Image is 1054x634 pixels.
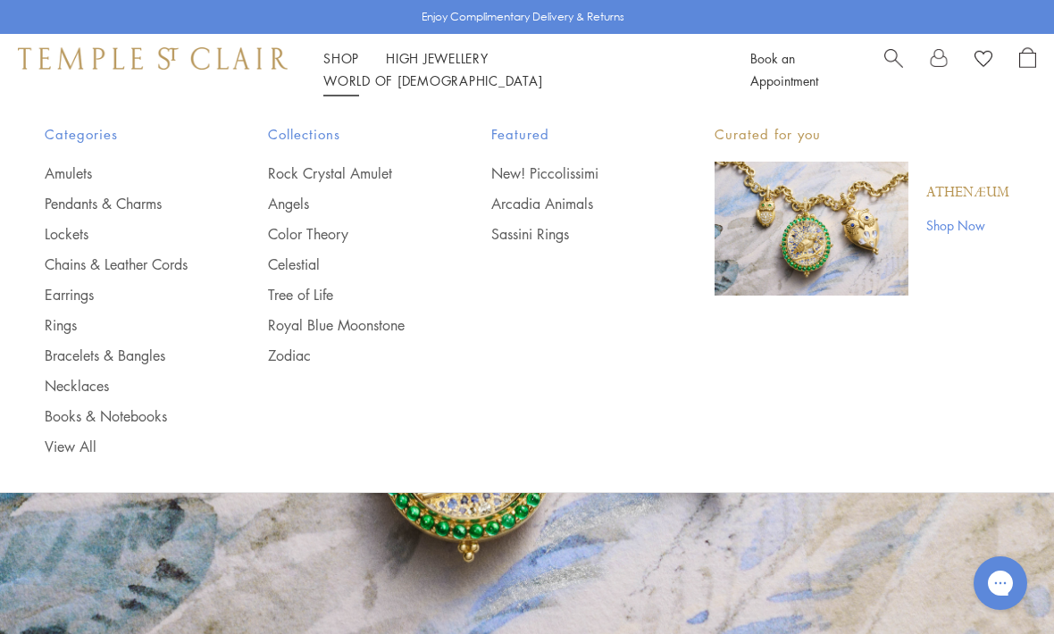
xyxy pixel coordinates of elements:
[268,194,420,213] a: Angels
[45,123,197,146] span: Categories
[268,224,420,244] a: Color Theory
[965,550,1036,616] iframe: Gorgias live chat messenger
[422,8,624,26] p: Enjoy Complimentary Delivery & Returns
[926,183,1009,203] a: Athenæum
[45,224,197,244] a: Lockets
[491,163,643,183] a: New! Piccolissimi
[323,47,710,92] nav: Main navigation
[268,315,420,335] a: Royal Blue Moonstone
[45,406,197,426] a: Books & Notebooks
[491,123,643,146] span: Featured
[884,47,903,92] a: Search
[715,123,1009,146] p: Curated for you
[45,285,197,304] a: Earrings
[926,215,1009,235] a: Shop Now
[386,49,489,67] a: High JewelleryHigh Jewellery
[268,163,420,183] a: Rock Crystal Amulet
[18,47,288,69] img: Temple St. Clair
[45,254,197,274] a: Chains & Leather Cords
[45,346,197,365] a: Bracelets & Bangles
[268,123,420,146] span: Collections
[1019,47,1036,92] a: Open Shopping Bag
[268,346,420,365] a: Zodiac
[975,47,992,74] a: View Wishlist
[323,71,542,89] a: World of [DEMOGRAPHIC_DATA]World of [DEMOGRAPHIC_DATA]
[491,194,643,213] a: Arcadia Animals
[268,285,420,304] a: Tree of Life
[45,437,197,456] a: View All
[45,194,197,213] a: Pendants & Charms
[323,49,359,67] a: ShopShop
[45,163,197,183] a: Amulets
[491,224,643,244] a: Sassini Rings
[45,315,197,335] a: Rings
[268,254,420,274] a: Celestial
[750,49,818,89] a: Book an Appointment
[45,376,197,396] a: Necklaces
